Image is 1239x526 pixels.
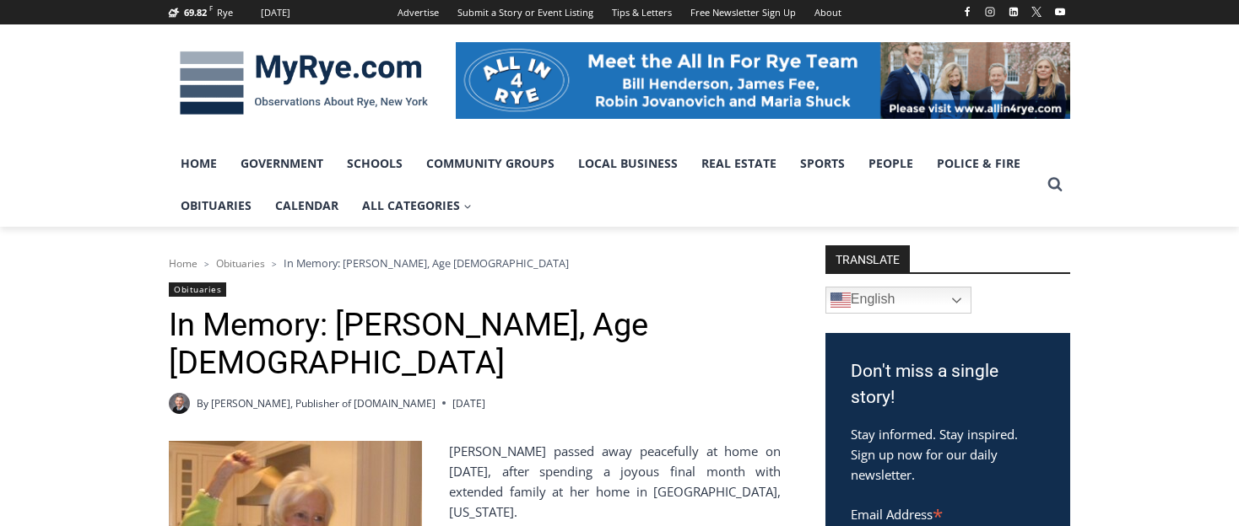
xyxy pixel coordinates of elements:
nav: Breadcrumbs [169,255,781,271]
a: Obituaries [169,185,263,227]
a: Obituaries [169,282,226,297]
time: [DATE] [452,395,485,411]
div: [DATE] [261,5,290,20]
span: In Memory: [PERSON_NAME], Age [DEMOGRAPHIC_DATA] [284,255,569,271]
a: All Categories [350,185,484,227]
a: Schools [335,142,414,185]
nav: Primary Navigation [169,142,1040,228]
img: All in for Rye [456,42,1070,118]
a: Police & Fire [925,142,1032,185]
button: View Search Form [1040,169,1070,200]
img: en [831,290,851,310]
a: Home [169,142,229,185]
a: X [1026,2,1047,22]
p: Stay informed. Stay inspired. Sign up now for our daily newsletter. [851,424,1045,485]
a: Linkedin [1004,2,1024,22]
a: Sports [788,142,857,185]
h1: In Memory: [PERSON_NAME], Age [DEMOGRAPHIC_DATA] [169,306,781,383]
img: MyRye.com [169,40,439,127]
span: By [197,395,208,411]
span: 69.82 [184,6,207,19]
strong: TRANSLATE [825,245,910,272]
a: Local Business [566,142,690,185]
a: Instagram [980,2,1000,22]
div: Rye [217,5,233,20]
h3: Don't miss a single story! [851,358,1045,411]
a: Government [229,142,335,185]
span: > [204,258,209,270]
a: Home [169,256,197,271]
a: YouTube [1050,2,1070,22]
a: Obituaries [216,256,265,271]
a: Facebook [957,2,977,22]
a: Real Estate [690,142,788,185]
span: > [272,258,277,270]
p: [PERSON_NAME] passed away peacefully at home on [DATE], after spending a joyous final month with ... [169,441,781,522]
a: Community Groups [414,142,566,185]
a: Author image [169,393,190,414]
a: People [857,142,925,185]
span: F [209,3,213,13]
span: All Categories [362,196,472,215]
a: English [825,287,971,314]
a: [PERSON_NAME], Publisher of [DOMAIN_NAME] [211,396,436,411]
a: Calendar [263,185,350,227]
